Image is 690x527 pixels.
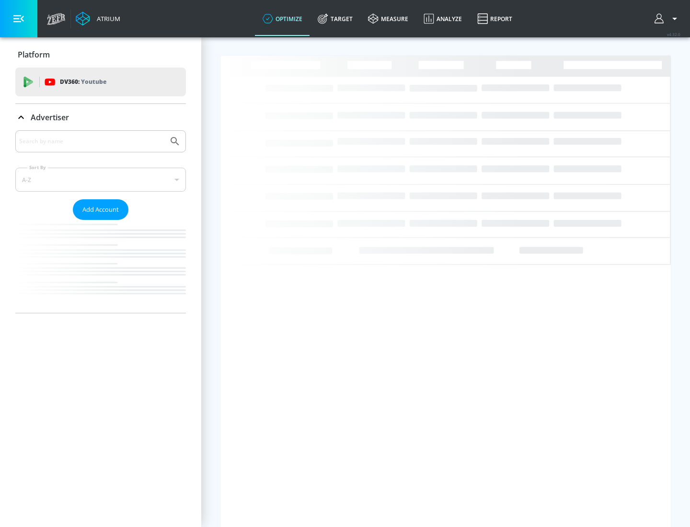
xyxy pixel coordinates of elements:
[60,77,106,87] p: DV360:
[15,104,186,131] div: Advertiser
[667,32,680,37] span: v 4.32.0
[360,1,416,36] a: measure
[15,130,186,313] div: Advertiser
[18,49,50,60] p: Platform
[15,68,186,96] div: DV360: Youtube
[19,135,164,148] input: Search by name
[27,164,48,171] label: Sort By
[73,199,128,220] button: Add Account
[76,11,120,26] a: Atrium
[81,77,106,87] p: Youtube
[255,1,310,36] a: optimize
[470,1,520,36] a: Report
[93,14,120,23] div: Atrium
[15,168,186,192] div: A-Z
[15,220,186,313] nav: list of Advertiser
[310,1,360,36] a: Target
[31,112,69,123] p: Advertiser
[82,204,119,215] span: Add Account
[416,1,470,36] a: Analyze
[15,41,186,68] div: Platform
